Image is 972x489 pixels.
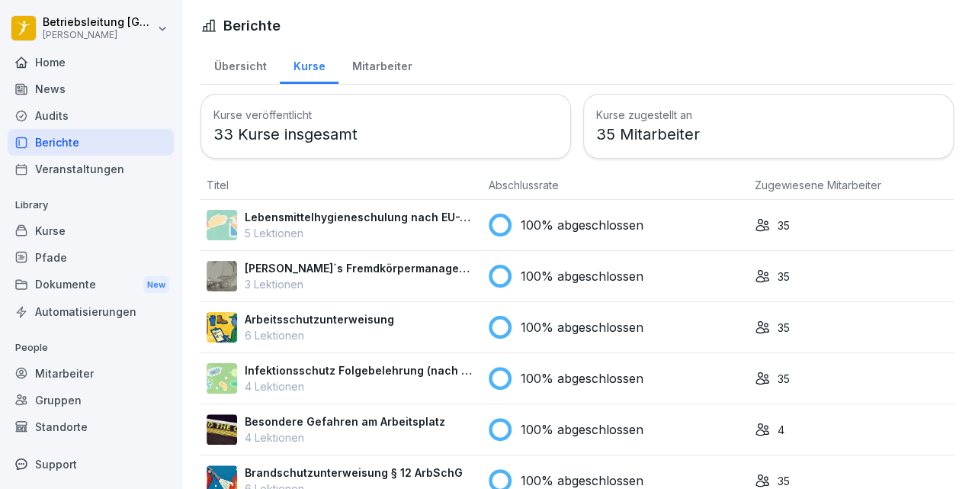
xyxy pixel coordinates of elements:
[521,216,643,234] p: 100% abgeschlossen
[521,267,643,285] p: 100% abgeschlossen
[8,193,174,217] p: Library
[245,413,445,429] p: Besondere Gefahren am Arbeitsplatz
[8,129,174,156] a: Berichte
[778,371,790,387] p: 35
[778,217,790,233] p: 35
[207,261,237,291] img: ltafy9a5l7o16y10mkzj65ij.png
[223,15,281,36] h1: Berichte
[8,387,174,413] a: Gruppen
[778,320,790,336] p: 35
[245,378,476,394] p: 4 Lektionen
[8,271,174,299] a: DokumenteNew
[8,49,174,76] a: Home
[596,123,941,146] p: 35 Mitarbeiter
[245,276,476,292] p: 3 Lektionen
[8,298,174,325] a: Automatisierungen
[8,413,174,440] a: Standorte
[245,311,394,327] p: Arbeitsschutzunterweisung
[521,318,643,336] p: 100% abgeschlossen
[521,420,643,439] p: 100% abgeschlossen
[755,179,881,191] span: Zugewiesene Mitarbeiter
[596,107,941,123] h3: Kurse zugestellt an
[245,209,476,225] p: Lebensmittelhygieneschulung nach EU-Verordnung (EG) Nr. 852 / 2004
[521,369,643,388] p: 100% abgeschlossen
[213,107,558,123] h3: Kurse veröffentlicht
[245,260,476,276] p: [PERSON_NAME]`s Fremdkörpermanagement
[8,76,174,102] a: News
[207,210,237,240] img: gxsnf7ygjsfsmxd96jxi4ufn.png
[778,473,790,489] p: 35
[778,422,784,438] p: 4
[8,102,174,129] a: Audits
[143,276,169,294] div: New
[338,45,425,84] a: Mitarbeiter
[778,269,790,285] p: 35
[207,414,237,445] img: zq4t51x0wy87l3xh8s87q7rq.png
[8,336,174,360] p: People
[245,465,463,481] p: Brandschutzunterweisung § 12 ArbSchG
[8,244,174,271] a: Pfade
[245,362,476,378] p: Infektionsschutz Folgebelehrung (nach §43 IfSG)
[207,312,237,343] img: bgsrfyvhdm6180ponve2jajk.png
[200,45,280,84] a: Übersicht
[8,217,174,244] a: Kurse
[207,179,229,191] span: Titel
[43,16,154,29] p: Betriebsleitung [GEOGRAPHIC_DATA]
[245,225,476,241] p: 5 Lektionen
[207,363,237,394] img: tgff07aey9ahi6f4hltuk21p.png
[280,45,338,84] a: Kurse
[245,429,445,446] p: 4 Lektionen
[213,123,558,146] p: 33 Kurse insgesamt
[8,360,174,387] a: Mitarbeiter
[8,451,174,478] div: Support
[483,171,749,200] th: Abschlussrate
[245,327,394,343] p: 6 Lektionen
[43,30,154,40] p: [PERSON_NAME]
[8,156,174,182] a: Veranstaltungen
[8,271,174,299] div: Dokumente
